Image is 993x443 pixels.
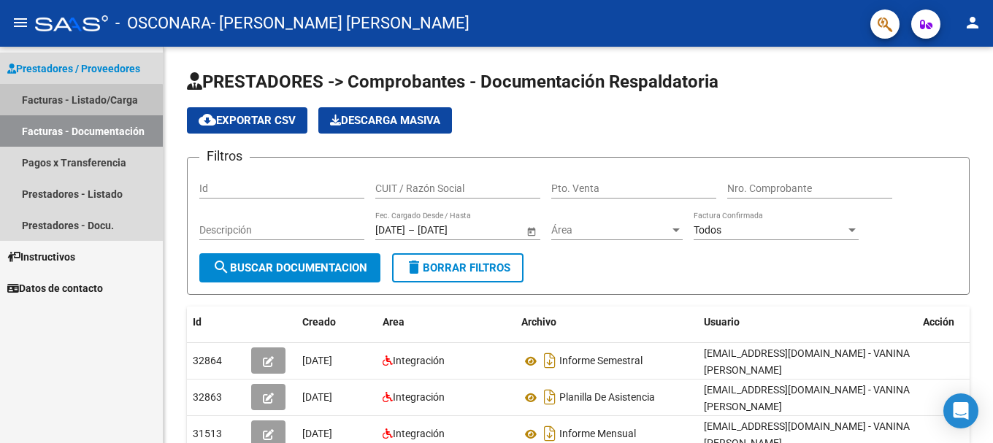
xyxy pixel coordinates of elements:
[199,111,216,128] mat-icon: cloud_download
[199,114,296,127] span: Exportar CSV
[393,391,445,403] span: Integración
[318,107,452,134] app-download-masive: Descarga masiva de comprobantes (adjuntos)
[187,107,307,134] button: Exportar CSV
[515,307,698,338] datatable-header-cell: Archivo
[392,253,524,282] button: Borrar Filtros
[211,7,469,39] span: - [PERSON_NAME] [PERSON_NAME]
[199,253,380,282] button: Buscar Documentacion
[704,316,740,328] span: Usuario
[405,258,423,276] mat-icon: delete
[375,224,405,236] input: Start date
[7,249,75,265] span: Instructivos
[698,307,917,338] datatable-header-cell: Usuario
[302,391,332,403] span: [DATE]
[7,280,103,296] span: Datos de contacto
[559,428,636,440] span: Informe Mensual
[521,316,556,328] span: Archivo
[559,392,655,404] span: Planilla De Asistencia
[408,224,415,236] span: –
[694,224,721,236] span: Todos
[115,7,211,39] span: - OSCONARA
[559,355,643,367] span: Informe Semestral
[193,316,202,328] span: Id
[704,384,910,412] span: [EMAIL_ADDRESS][DOMAIN_NAME] - VANINA [PERSON_NAME]
[302,355,332,366] span: [DATE]
[212,261,367,274] span: Buscar Documentacion
[524,223,539,239] button: Open calendar
[199,146,250,166] h3: Filtros
[318,107,452,134] button: Descarga Masiva
[377,307,515,338] datatable-header-cell: Area
[917,307,990,338] datatable-header-cell: Acción
[540,349,559,372] i: Descargar documento
[551,224,670,236] span: Área
[212,258,230,276] mat-icon: search
[302,428,332,439] span: [DATE]
[393,428,445,439] span: Integración
[7,61,140,77] span: Prestadores / Proveedores
[187,72,718,92] span: PRESTADORES -> Comprobantes - Documentación Respaldatoria
[418,224,489,236] input: End date
[12,14,29,31] mat-icon: menu
[187,307,245,338] datatable-header-cell: Id
[193,355,222,366] span: 32864
[193,391,222,403] span: 32863
[405,261,510,274] span: Borrar Filtros
[383,316,405,328] span: Area
[296,307,377,338] datatable-header-cell: Creado
[923,316,954,328] span: Acción
[302,316,336,328] span: Creado
[193,428,222,439] span: 31513
[393,355,445,366] span: Integración
[943,393,978,428] div: Open Intercom Messenger
[540,385,559,409] i: Descargar documento
[330,114,440,127] span: Descarga Masiva
[964,14,981,31] mat-icon: person
[704,347,910,376] span: [EMAIL_ADDRESS][DOMAIN_NAME] - VANINA [PERSON_NAME]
